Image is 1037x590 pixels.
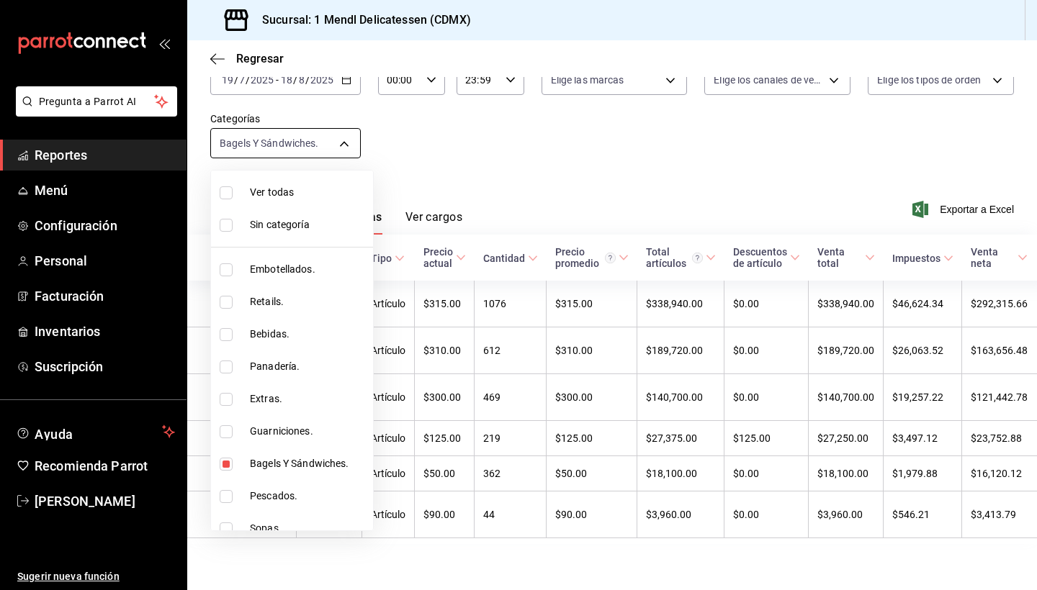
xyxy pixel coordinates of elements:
[250,327,367,342] span: Bebidas.
[250,217,367,232] span: Sin categoría
[250,489,367,504] span: Pescados.
[250,185,367,200] span: Ver todas
[250,424,367,439] span: Guarniciones.
[250,359,367,374] span: Panadería.
[250,262,367,277] span: Embotellados.
[250,294,367,309] span: Retails.
[250,391,367,407] span: Extras.
[250,521,367,536] span: Sopas.
[250,456,367,471] span: Bagels Y Sándwiches.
